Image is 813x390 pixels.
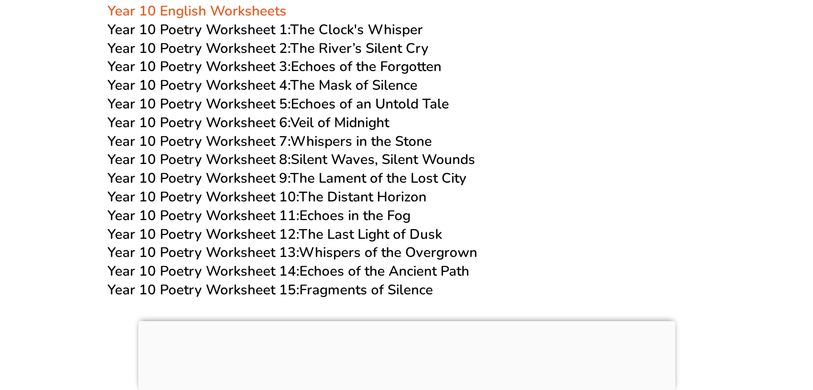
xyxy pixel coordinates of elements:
[107,150,475,169] a: Year 10 Poetry Worksheet 8:Silent Waves, Silent Wounds
[107,169,290,188] span: Year 10 Poetry Worksheet 9:
[107,206,299,225] span: Year 10 Poetry Worksheet 11:
[107,243,299,262] span: Year 10 Poetry Worksheet 13:
[107,113,290,132] span: Year 10 Poetry Worksheet 6:
[107,150,291,169] span: Year 10 Poetry Worksheet 8:
[107,225,299,244] span: Year 10 Poetry Worksheet 12:
[107,262,469,280] a: Year 10 Poetry Worksheet 14:Echoes of the Ancient Path
[107,76,417,95] a: Year 10 Poetry Worksheet 4:The Mask of Silence
[107,57,442,76] a: Year 10 Poetry Worksheet 3:Echoes of the Forgotten
[107,225,442,244] a: Year 10 Poetry Worksheet 12:The Last Light of Dusk
[107,113,389,132] a: Year 10 Poetry Worksheet 6:Veil of Midnight
[107,132,432,151] a: Year 10 Poetry Worksheet 7:Whispers in the Stone
[107,243,477,262] a: Year 10 Poetry Worksheet 13:Whispers of the Overgrown
[107,39,429,58] a: Year 10 Poetry Worksheet 2:The River’s Silent Cry
[107,20,290,39] span: Year 10 Poetry Worksheet 1:
[107,169,467,188] a: Year 10 Poetry Worksheet 9:The Lament of the Lost City
[107,39,290,58] span: Year 10 Poetry Worksheet 2:
[107,95,291,113] span: Year 10 Poetry Worksheet 5:
[107,206,411,225] a: Year 10 Poetry Worksheet 11:Echoes in the Fog
[107,95,449,113] a: Year 10 Poetry Worksheet 5:Echoes of an Untold Tale
[107,188,299,206] span: Year 10 Poetry Worksheet 10:
[107,280,433,299] a: Year 10 Poetry Worksheet 15:Fragments of Silence
[107,280,299,299] span: Year 10 Poetry Worksheet 15:
[107,188,427,206] a: Year 10 Poetry Worksheet 10:The Distant Horizon
[107,132,290,151] span: Year 10 Poetry Worksheet 7:
[107,20,423,39] a: Year 10 Poetry Worksheet 1:The Clock's Whisper
[107,76,290,95] span: Year 10 Poetry Worksheet 4:
[107,57,291,76] span: Year 10 Poetry Worksheet 3:
[635,270,813,390] iframe: Chat Widget
[138,321,675,387] iframe: Advertisement
[107,262,299,280] span: Year 10 Poetry Worksheet 14:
